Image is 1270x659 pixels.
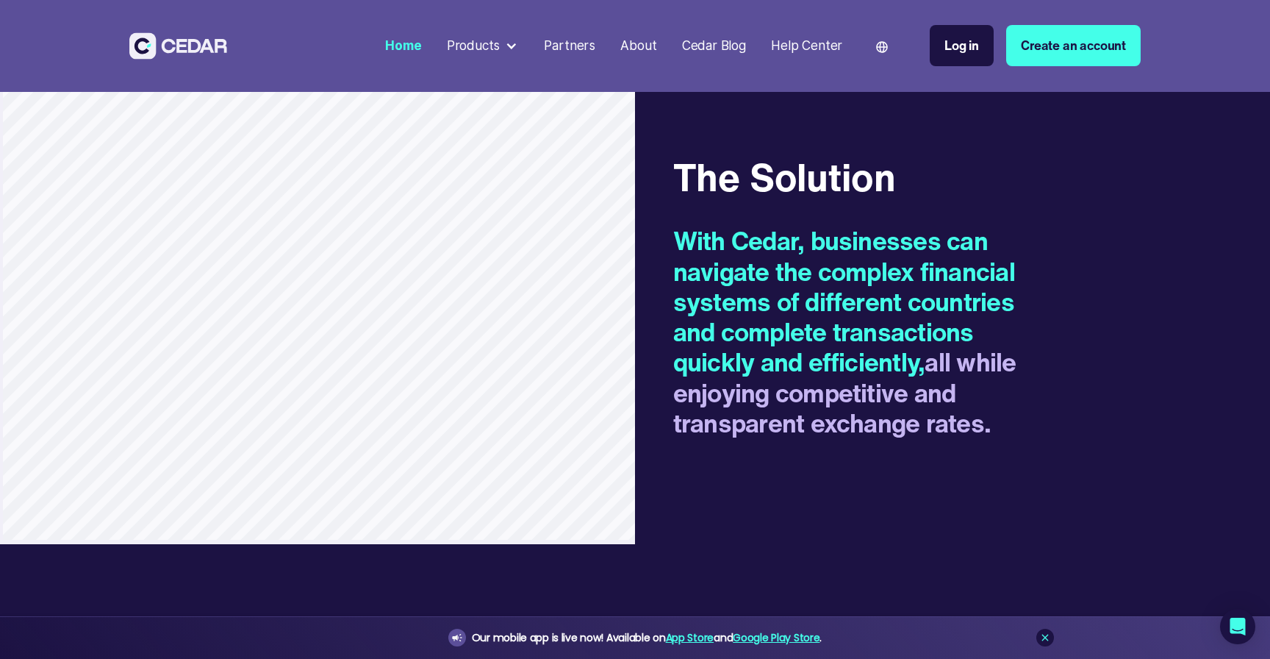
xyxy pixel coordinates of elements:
[379,29,428,63] a: Home
[447,36,501,55] div: Products
[733,630,819,645] a: Google Play Store
[930,25,994,66] a: Log in
[666,630,714,645] a: App Store
[944,36,979,55] div: Log in
[682,36,746,55] div: Cedar Blog
[451,632,463,644] img: announcement
[1220,609,1255,644] div: Open Intercom Messenger
[675,29,752,63] a: Cedar Blog
[771,36,842,55] div: Help Center
[544,36,595,55] div: Partners
[673,155,1028,201] h3: The Solution
[673,226,1028,438] h2: all while enjoying competitive and transparent exchange rates.
[765,29,849,63] a: Help Center
[1006,25,1141,66] a: Create an account
[620,36,656,55] div: About
[440,30,525,62] div: Products
[614,29,663,63] a: About
[538,29,602,63] a: Partners
[385,36,421,55] div: Home
[673,222,1015,380] span: With Cedar, businesses can navigate the complex financial systems of different countries and comp...
[472,629,822,647] div: Our mobile app is live now! Available on and .
[876,41,888,53] img: world icon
